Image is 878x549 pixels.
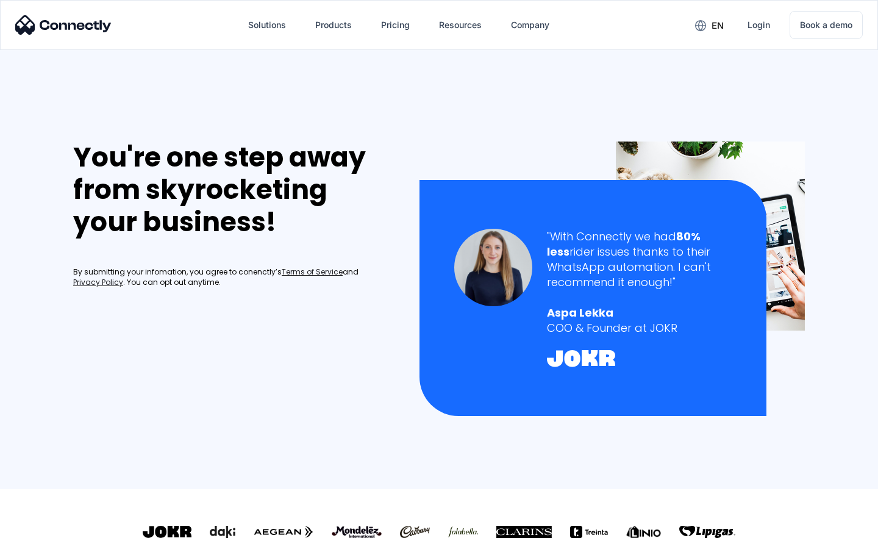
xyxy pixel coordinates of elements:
a: Terms of Service [282,267,343,278]
img: Connectly Logo [15,15,112,35]
div: Company [511,16,549,34]
div: You're one step away from skyrocketing your business! [73,142,394,238]
strong: 80% less [547,229,701,259]
div: Pricing [381,16,410,34]
div: Solutions [248,16,286,34]
a: Privacy Policy [73,278,123,288]
a: Login [738,10,780,40]
div: By submitting your infomation, you agree to conenctly’s and . You can opt out anytime. [73,267,394,288]
a: Pricing [371,10,419,40]
div: COO & Founder at JOKR [547,320,732,335]
div: Resources [439,16,482,34]
div: Products [315,16,352,34]
strong: Aspa Lekka [547,305,613,320]
div: Login [748,16,770,34]
div: "With Connectly we had rider issues thanks to their WhatsApp automation. I can't recommend it eno... [547,229,732,290]
div: en [712,17,724,34]
a: Book a demo [790,11,863,39]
